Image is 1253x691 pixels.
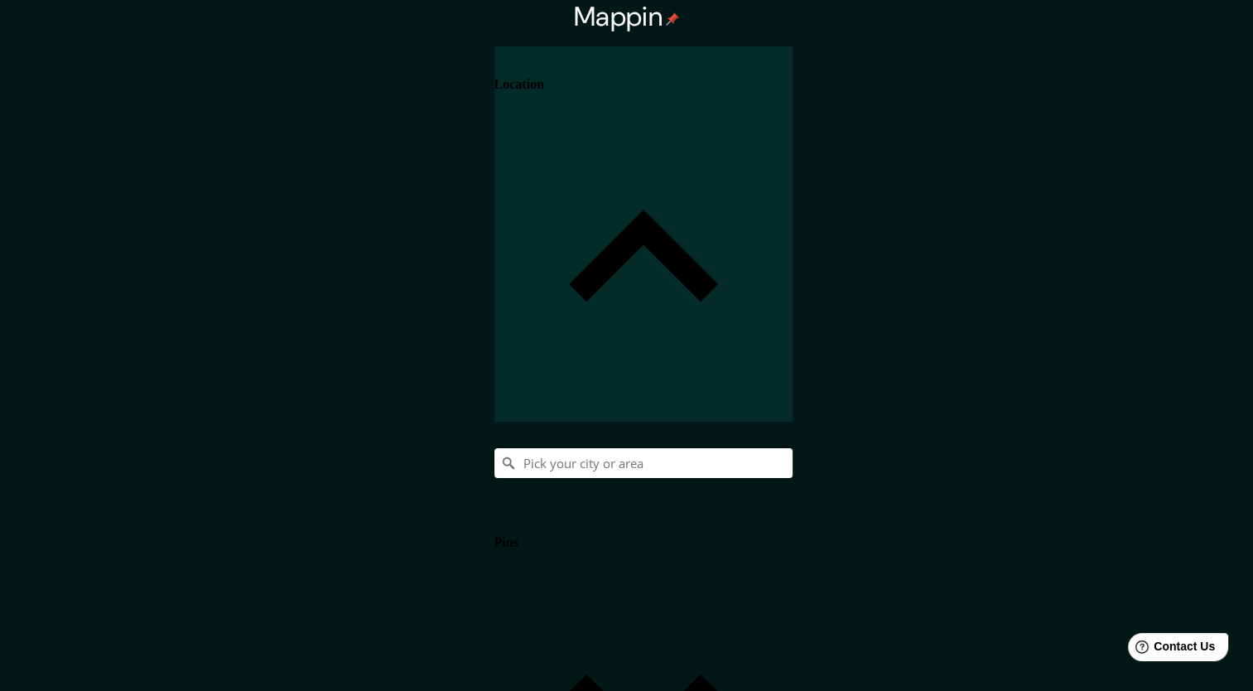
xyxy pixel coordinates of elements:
[666,12,679,26] img: pin-icon.png
[494,46,793,422] div: Location
[494,448,793,478] input: Pick your city or area
[494,77,544,92] h4: Location
[1106,626,1235,673] iframe: Help widget launcher
[494,535,518,550] h4: Pins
